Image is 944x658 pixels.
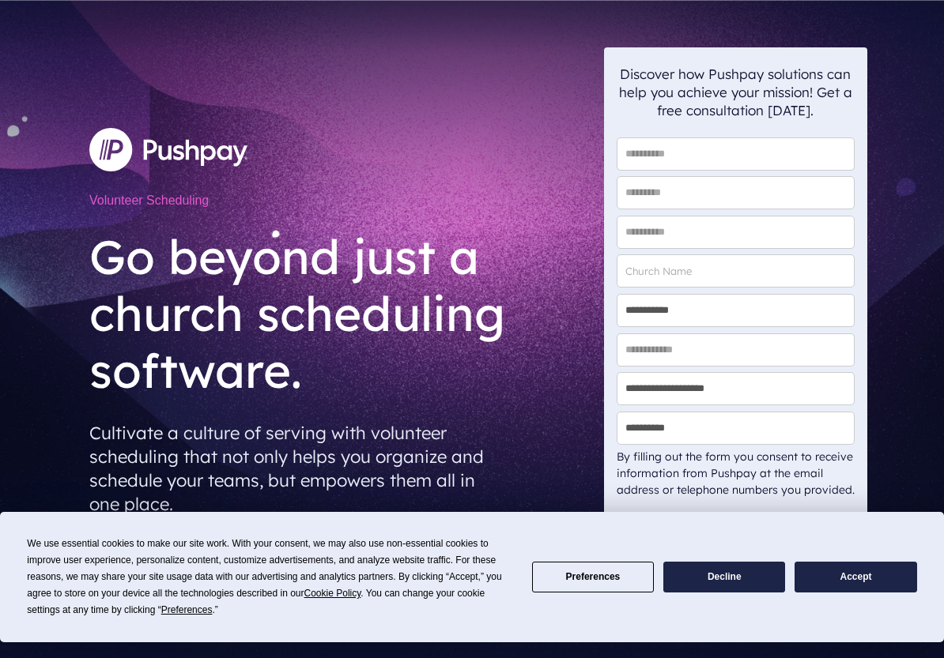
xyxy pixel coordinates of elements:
button: Preferences [532,562,654,592]
span: Cookie Policy [304,588,361,599]
p: Cultivate a culture of serving with volunteer scheduling that not only helps you organize and sch... [89,415,572,522]
h2: Go beyond just a church scheduling software. [89,216,572,403]
p: Discover how Pushpay solutions can help you achieve your mission! Get a free consultation [DATE]. [618,65,852,119]
button: Decline [663,562,785,592]
div: By filling out the form you consent to receive information from Pushpay at the email address or t... [617,449,855,498]
span: Preferences [161,604,213,615]
button: Accept [795,562,916,592]
h1: Volunteer Scheduling [89,186,572,216]
div: We use essential cookies to make our site work. With your consent, we may also use non-essential ... [27,536,512,619]
input: Church Name [617,254,855,288]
